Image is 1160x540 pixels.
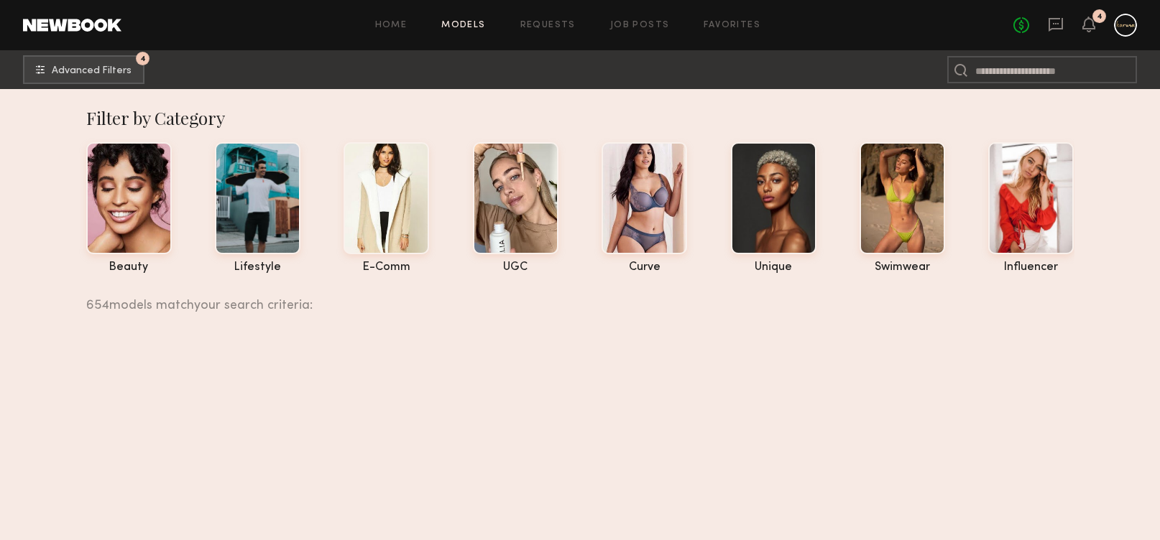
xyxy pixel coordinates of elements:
[52,66,132,76] span: Advanced Filters
[610,21,670,30] a: Job Posts
[988,261,1074,274] div: influencer
[86,261,172,274] div: beauty
[602,261,687,274] div: curve
[23,55,144,84] button: 4Advanced Filters
[375,21,408,30] a: Home
[140,55,146,62] span: 4
[520,21,576,30] a: Requests
[731,261,816,274] div: unique
[860,261,945,274] div: swimwear
[441,21,485,30] a: Models
[344,261,429,274] div: e-comm
[473,261,558,274] div: UGC
[86,106,1074,129] div: Filter by Category
[215,261,300,274] div: lifestyle
[704,21,760,30] a: Favorites
[1097,13,1103,21] div: 4
[86,282,1063,312] div: 654 models match your search criteria:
